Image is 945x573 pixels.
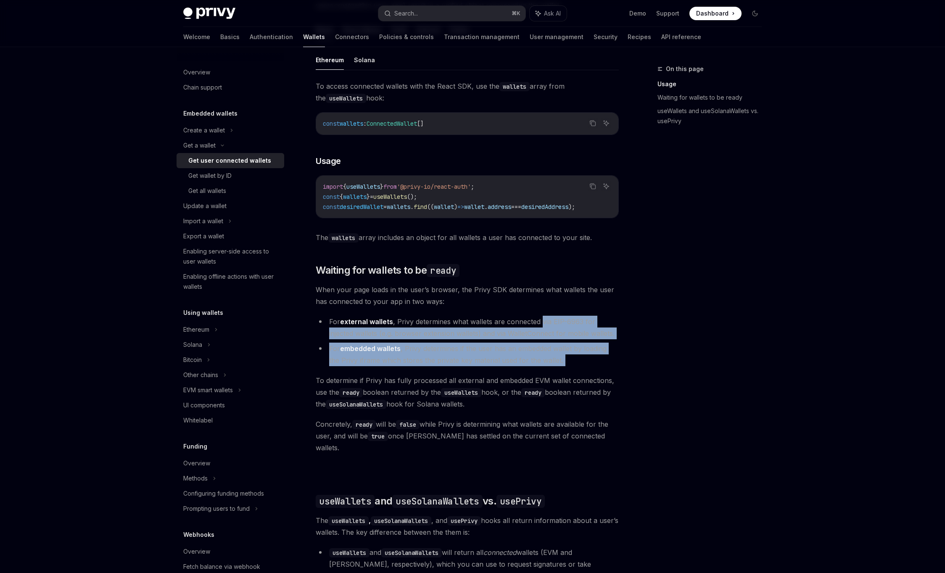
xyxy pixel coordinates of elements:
code: wallets [499,82,530,91]
a: Export a wallet [177,229,284,244]
span: === [511,203,521,211]
a: Enabling server-side access to user wallets [177,244,284,269]
span: On this page [666,64,704,74]
code: useWallets [441,388,481,397]
span: To access connected wallets with the React SDK, use the array from the hook: [316,80,619,104]
code: wallets [328,233,359,243]
code: usePrivy [496,495,545,508]
a: Recipes [628,27,651,47]
span: useWallets [346,183,380,190]
button: Search...⌘K [378,6,525,21]
div: Get user connected wallets [188,156,271,166]
a: Chain support [177,80,284,95]
a: Get wallet by ID [177,168,284,183]
div: Get wallet by ID [188,171,232,181]
span: useWallets [373,193,407,201]
span: Ask AI [544,9,561,18]
a: Demo [629,9,646,18]
a: Overview [177,65,284,80]
span: : [363,120,367,127]
code: ready [427,264,459,277]
div: Fetch balance via webhook [183,562,260,572]
span: address [488,203,511,211]
button: Ask AI [530,6,567,21]
span: import [323,183,343,190]
a: Security [594,27,618,47]
code: false [396,420,420,429]
span: const [323,120,340,127]
strong: , [328,516,431,525]
span: wallet [434,203,454,211]
span: When your page loads in the user’s browser, the Privy SDK determines what wallets the user has co... [316,284,619,307]
span: wallets [387,203,410,211]
button: Ethereum [316,50,344,70]
a: Dashboard [689,7,742,20]
li: For , Privy determines what wallets are connected via EIP-6963 for injected wallets (e.g. browser... [316,316,619,339]
button: Ask AI [601,118,612,129]
a: useWallets and useSolanaWallets vs. usePrivy [657,104,768,128]
span: To determine if Privy has fully processed all external and embedded EVM wallet connections, use t... [316,375,619,410]
div: Search... [394,8,418,18]
span: Dashboard [696,9,729,18]
a: Configuring funding methods [177,486,284,501]
span: The array includes an object for all wallets a user has connected to your site. [316,232,619,243]
a: Whitelabel [177,413,284,428]
span: wallets [343,193,367,201]
a: Connectors [335,27,369,47]
span: desiredWallet [340,203,383,211]
div: Import a wallet [183,216,223,226]
code: useWallets [329,548,370,557]
h5: Embedded wallets [183,108,238,119]
a: Welcome [183,27,210,47]
code: usePrivy [447,516,481,525]
div: UI components [183,400,225,410]
a: Usage [657,77,768,91]
a: Policies & controls [379,27,434,47]
span: Waiting for wallets to be [316,264,459,277]
a: Basics [220,27,240,47]
span: '@privy-io/react-auth' [397,183,471,190]
span: ); [568,203,575,211]
h5: Using wallets [183,308,223,318]
span: Concretely, will be while Privy is determining what wallets are available for the user, and will ... [316,418,619,454]
button: Solana [354,50,375,70]
span: } [367,193,370,201]
div: Export a wallet [183,231,224,241]
span: { [340,193,343,201]
span: [] [417,120,424,127]
a: User management [530,27,583,47]
span: (); [407,193,417,201]
span: . [484,203,488,211]
span: and vs. [316,494,545,508]
div: Whitelabel [183,415,213,425]
span: ) [454,203,457,211]
code: ready [521,388,545,397]
h5: Funding [183,441,207,452]
div: Prompting users to fund [183,504,250,514]
code: useSolanaWallets [392,495,482,508]
div: Get all wallets [188,186,226,196]
button: Ask AI [601,181,612,192]
span: . [410,203,414,211]
code: ready [352,420,376,429]
div: Configuring funding methods [183,489,264,499]
span: wallets [340,120,363,127]
a: Overview [177,544,284,559]
a: Authentication [250,27,293,47]
a: Transaction management [444,27,520,47]
div: Overview [183,547,210,557]
code: useWallets [328,516,369,525]
span: find [414,203,427,211]
a: UI components [177,398,284,413]
span: = [383,203,387,211]
div: Overview [183,458,210,468]
a: API reference [661,27,701,47]
div: Chain support [183,82,222,92]
a: Waiting for wallets to be ready [657,91,768,104]
a: Wallets [303,27,325,47]
span: The , and hooks all return information about a user’s wallets. The key difference between the the... [316,515,619,538]
div: Create a wallet [183,125,225,135]
a: Get all wallets [177,183,284,198]
strong: embedded wallets [340,344,401,353]
div: Solana [183,340,202,350]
